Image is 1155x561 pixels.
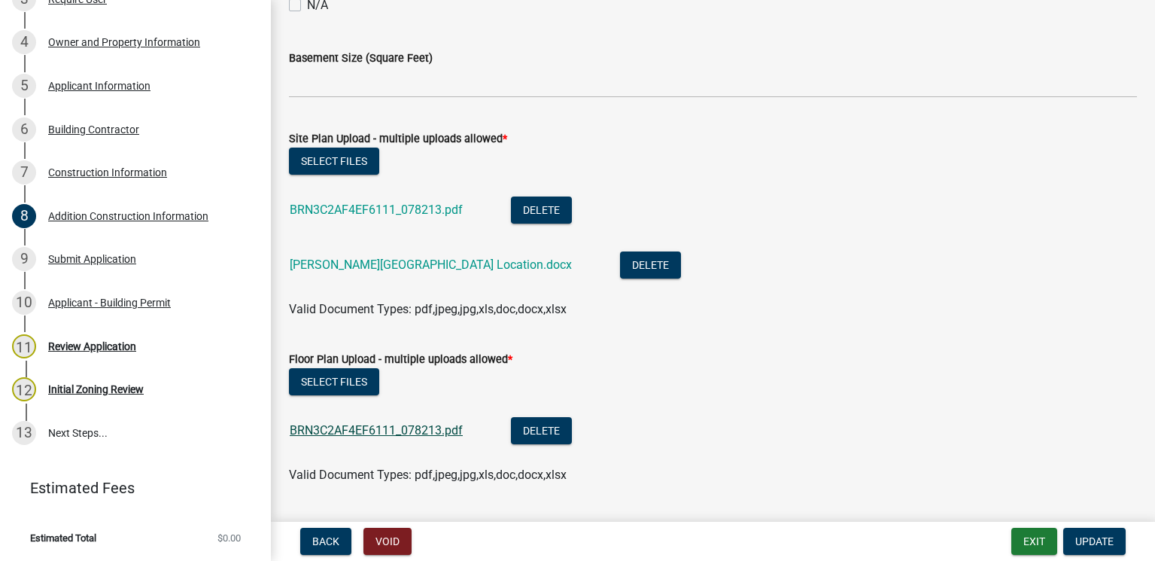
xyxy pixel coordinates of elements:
[511,425,572,439] wm-modal-confirm: Delete Document
[620,252,681,279] button: Delete
[12,473,247,503] a: Estimated Fees
[300,528,351,555] button: Back
[290,258,572,272] a: [PERSON_NAME][GEOGRAPHIC_DATA] Location.docx
[289,53,433,64] label: Basement Size (Square Feet)
[48,167,167,178] div: Construction Information
[289,368,379,395] button: Select files
[290,423,463,438] a: BRN3C2AF4EF6111_078213.pdf
[12,421,36,445] div: 13
[12,204,36,228] div: 8
[312,535,339,547] span: Back
[12,291,36,315] div: 10
[289,134,507,145] label: Site Plan Upload - multiple uploads allowed
[48,124,139,135] div: Building Contractor
[12,117,36,142] div: 6
[12,160,36,184] div: 7
[48,211,208,221] div: Addition Construction Information
[48,254,136,264] div: Submit Application
[289,355,512,365] label: Floor Plan Upload - multiple uploads allowed
[48,297,171,308] div: Applicant - Building Permit
[511,197,572,224] button: Delete
[12,30,36,54] div: 4
[289,302,567,316] span: Valid Document Types: pdf,jpeg,jpg,xls,doc,docx,xlsx
[12,74,36,98] div: 5
[48,384,144,395] div: Initial Zoning Review
[1063,528,1126,555] button: Update
[12,334,36,358] div: 11
[12,247,36,271] div: 9
[12,377,36,401] div: 12
[48,37,200,47] div: Owner and Property Information
[511,204,572,218] wm-modal-confirm: Delete Document
[217,533,241,543] span: $0.00
[48,81,150,91] div: Applicant Information
[48,341,136,352] div: Review Application
[30,533,96,543] span: Estimated Total
[1011,528,1057,555] button: Exit
[1075,535,1114,547] span: Update
[290,203,463,217] a: BRN3C2AF4EF6111_078213.pdf
[289,468,567,482] span: Valid Document Types: pdf,jpeg,jpg,xls,doc,docx,xlsx
[363,528,412,555] button: Void
[511,417,572,444] button: Delete
[620,259,681,273] wm-modal-confirm: Delete Document
[289,148,379,175] button: Select files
